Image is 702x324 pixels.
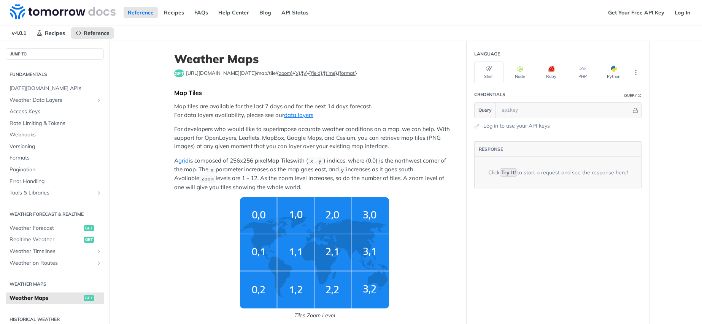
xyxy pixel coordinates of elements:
[568,62,597,83] button: PHP
[277,7,313,18] a: API Status
[599,62,628,83] button: Python
[475,103,496,118] button: Query
[71,27,114,39] a: Reference
[10,294,82,302] span: Weather Maps
[6,83,104,94] a: [DATE][DOMAIN_NAME] APIs
[604,7,669,18] a: Get Your Free API Key
[6,223,104,234] a: Weather Forecastget
[10,189,94,197] span: Tools & Libraries
[45,30,65,36] span: Recipes
[174,311,455,319] p: Tiles Zoom Level
[6,164,104,175] a: Pagination
[488,169,628,177] div: Click to start a request and see the response here!
[537,62,566,83] button: Ruby
[174,197,455,319] span: Tiles Zoom Level
[10,143,102,150] span: Versioning
[84,295,94,301] span: get
[96,260,102,266] button: Show subpages for Weather on Routes
[624,93,637,98] div: Query
[474,62,503,83] button: Shell
[670,7,694,18] a: Log In
[302,70,308,76] label: {y}
[6,141,104,152] a: Versioning
[96,190,102,196] button: Show subpages for Tools & Libraries
[214,7,253,18] a: Help Center
[174,52,455,66] h1: Weather Maps
[478,107,492,114] span: Query
[10,108,102,115] span: Access Keys
[277,70,293,76] label: {zoom}
[10,178,102,185] span: Error Handling
[174,102,455,119] p: Map tiles are available for the last 7 days and for the next 14 days forecast. For data layers av...
[96,248,102,254] button: Show subpages for Weather Timelines
[6,71,104,78] h2: Fundamentals
[6,187,104,199] a: Tools & LibrariesShow subpages for Tools & Libraries
[624,93,642,98] div: QueryInformation
[8,27,30,39] span: v4.0.1
[6,48,104,60] button: JUMP TO
[630,67,642,78] button: More Languages
[308,157,315,165] code: x
[96,97,102,103] button: Show subpages for Weather Data Layers
[338,70,357,76] label: {format}
[6,118,104,129] a: Rate Limiting & Tokens
[84,237,94,243] span: get
[174,125,455,151] p: For developers who would like to superimpose accurate weather conditions on a map, we can help. W...
[500,168,517,177] code: Try It!
[255,7,275,18] a: Blog
[6,292,104,304] a: Weather Mapsget
[6,95,104,106] a: Weather Data LayersShow subpages for Weather Data Layers
[10,4,116,19] img: Tomorrow.io Weather API Docs
[10,224,82,232] span: Weather Forecast
[498,103,631,118] input: apikey
[199,175,216,183] code: zoom
[124,7,158,18] a: Reference
[632,69,639,76] svg: More ellipsis
[32,27,69,39] a: Recipes
[240,197,389,308] img: weather-grid-map.png
[6,106,104,117] a: Access Keys
[208,166,216,174] code: x
[284,111,313,119] a: data layers
[6,176,104,187] a: Error Handling
[6,234,104,245] a: Realtime Weatherget
[10,131,102,139] span: Webhooks
[84,30,110,36] span: Reference
[267,157,293,164] strong: Map Tiles
[6,129,104,141] a: Webhooks
[10,154,102,162] span: Formats
[174,89,455,96] div: Map Tiles
[638,94,642,98] i: Information
[6,258,104,269] a: Weather on RoutesShow subpages for Weather on Routes
[324,70,337,76] label: {time}
[178,157,189,164] a: grid
[186,70,357,77] span: https://api.tomorrow.io/v4/map/tile/{zoom}/{x}/{y}/{field}/{time}.{format}
[316,157,324,165] code: y
[294,70,300,76] label: {x}
[6,281,104,288] h2: Weather Maps
[10,166,102,174] span: Pagination
[483,122,550,130] a: Log in to use your API keys
[10,236,82,243] span: Realtime Weather
[474,51,500,57] div: Language
[474,91,505,98] div: Credentials
[631,106,639,114] button: Hide
[174,156,455,191] p: A is composed of 256x256 pixel with ( , ) indices, where (0,0) is the northwest corner of the map...
[6,152,104,164] a: Formats
[10,259,94,267] span: Weather on Routes
[10,120,102,127] span: Rate Limiting & Tokens
[505,62,535,83] button: Node
[6,211,104,218] h2: Weather Forecast & realtime
[160,7,188,18] a: Recipes
[6,246,104,257] a: Weather TimelinesShow subpages for Weather Timelines
[339,166,346,174] code: y
[84,225,94,231] span: get
[174,70,184,77] span: get
[309,70,322,76] label: {field}
[6,316,104,323] h2: Historical Weather
[10,85,102,92] span: [DATE][DOMAIN_NAME] APIs
[10,96,94,104] span: Weather Data Layers
[10,248,94,255] span: Weather Timelines
[478,145,503,153] button: RESPONSE
[190,7,212,18] a: FAQs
